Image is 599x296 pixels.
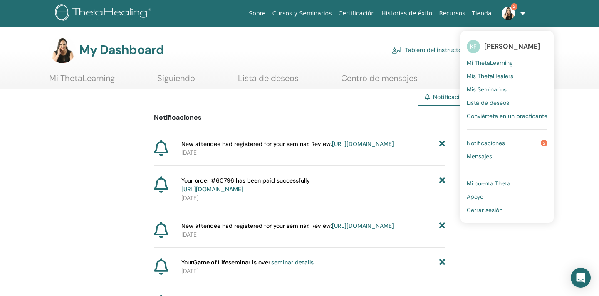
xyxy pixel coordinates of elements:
a: Notificaciones2 [467,136,547,150]
img: logo.png [55,4,154,23]
span: Mis ThetaHealers [467,72,513,80]
a: Mensajes [467,150,547,163]
a: [URL][DOMAIN_NAME] [181,185,243,193]
span: Mi cuenta Theta [467,180,510,187]
span: 2 [511,3,517,10]
span: Lista de deseos [467,99,509,106]
div: Open Intercom Messenger [571,268,591,288]
span: Your order #60796 has been paid successfully [181,176,310,194]
span: Cerrar sesión [467,206,502,214]
span: Mis Seminarios [467,86,507,93]
span: Conviértete en un practicante [467,112,547,120]
h3: My Dashboard [79,42,164,57]
a: Historias de éxito [378,6,436,21]
a: Lista de deseos [238,73,299,89]
span: Notificaciones [467,139,505,147]
a: Tablero del instructor [392,41,464,59]
span: 2 [541,140,547,146]
a: Tienda [469,6,495,21]
img: default.jpg [502,7,515,20]
p: [DATE] [181,230,445,239]
a: [URL][DOMAIN_NAME] [332,222,394,229]
p: [DATE] [181,148,445,157]
span: Mi ThetaLearning [467,59,513,67]
a: Cerrar sesión [467,203,547,217]
a: Conviértete en un practicante [467,109,547,123]
ul: 2 [460,31,554,223]
a: seminar details [271,259,314,266]
a: Apoyo [467,190,547,203]
a: [URL][DOMAIN_NAME] [332,140,394,148]
p: [DATE] [181,194,445,202]
p: [DATE] [181,267,445,276]
a: Lista de deseos [467,96,547,109]
span: Notificaciones [433,93,473,101]
a: Mi ThetaLearning [467,56,547,69]
span: Your seminar is over. [181,258,314,267]
a: Mis Seminarios [467,83,547,96]
span: Mensajes [467,153,492,160]
span: New attendee had registered for your seminar. Review: [181,140,394,148]
span: KF [467,40,480,53]
a: Siguiendo [157,73,195,89]
p: Notificaciones [154,113,445,123]
a: Mi ThetaLearning [49,73,115,89]
img: chalkboard-teacher.svg [392,46,402,54]
span: [PERSON_NAME] [484,42,540,51]
span: New attendee had registered for your seminar. Review: [181,222,394,230]
a: KF[PERSON_NAME] [467,37,547,56]
img: default.jpg [49,37,76,63]
a: Certificación [335,6,378,21]
a: Cursos y Seminarios [269,6,335,21]
a: Ayuda y recursos [460,73,526,89]
span: Apoyo [467,193,483,200]
a: Recursos [436,6,468,21]
a: Sobre [245,6,269,21]
strong: Game of Life [193,259,228,266]
a: Mi cuenta Theta [467,177,547,190]
a: Centro de mensajes [341,73,418,89]
a: Mis ThetaHealers [467,69,547,83]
